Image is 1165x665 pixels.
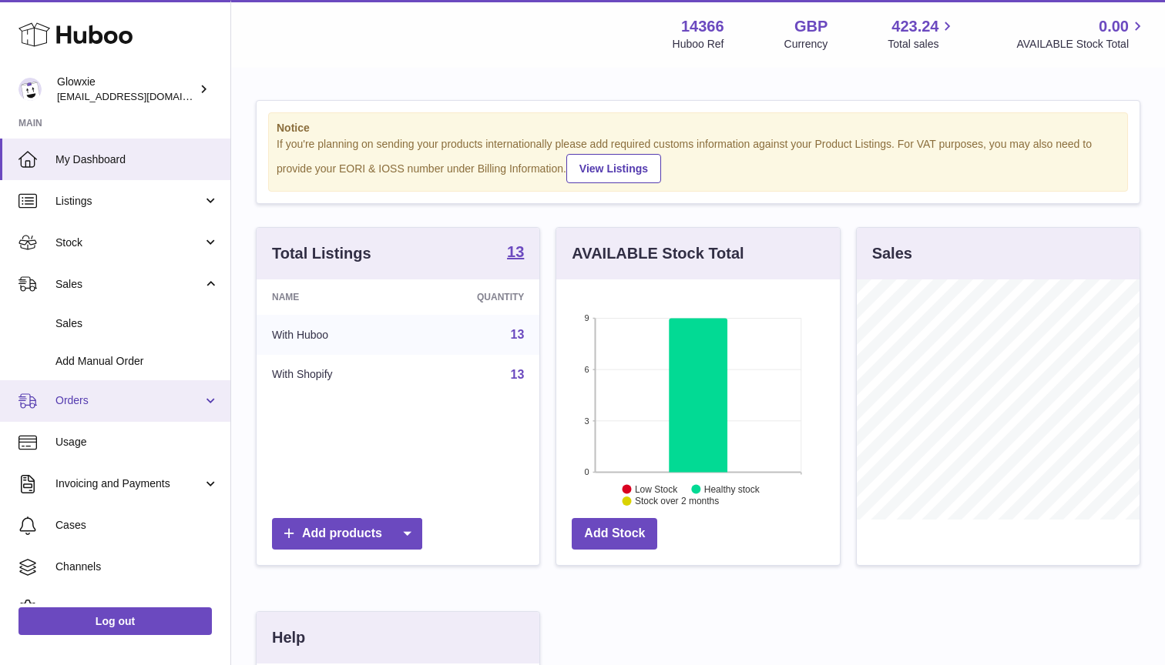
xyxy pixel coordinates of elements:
h3: Sales [872,243,912,264]
div: If you're planning on sending your products internationally please add required customs informati... [277,137,1120,183]
a: 0.00 AVAILABLE Stock Total [1016,16,1147,52]
h3: Total Listings [272,243,371,264]
span: AVAILABLE Stock Total [1016,37,1147,52]
span: Stock [55,236,203,250]
span: My Dashboard [55,152,219,167]
strong: GBP [794,16,828,37]
img: suraj@glowxie.com [18,78,42,101]
a: View Listings [566,154,661,183]
text: Healthy stock [704,483,760,494]
h3: Help [272,627,305,648]
th: Name [257,279,409,315]
span: 423.24 [891,16,938,37]
text: 3 [585,416,589,425]
a: Add products [272,518,422,550]
span: Channels [55,560,219,574]
h3: AVAILABLE Stock Total [572,243,744,264]
text: Low Stock [635,483,678,494]
th: Quantity [409,279,539,315]
text: 6 [585,365,589,374]
span: Cases [55,518,219,533]
span: [EMAIL_ADDRESS][DOMAIN_NAME] [57,90,227,102]
div: Currency [784,37,828,52]
text: 0 [585,467,589,476]
a: 13 [511,368,525,381]
div: Huboo Ref [673,37,724,52]
a: 13 [511,328,525,341]
span: Sales [55,316,219,331]
text: Stock over 2 months [635,496,719,506]
text: 9 [585,313,589,322]
span: Sales [55,277,203,292]
span: Listings [55,194,203,209]
div: Glowxie [57,75,196,104]
a: Add Stock [572,518,657,550]
a: Log out [18,607,212,635]
span: Total sales [888,37,956,52]
td: With Shopify [257,355,409,395]
td: With Huboo [257,315,409,355]
a: 13 [507,244,524,262]
strong: 14366 [681,16,724,37]
strong: Notice [277,121,1120,135]
span: Orders [55,393,203,408]
span: 0.00 [1099,16,1129,37]
span: Settings [55,601,219,616]
span: Add Manual Order [55,354,219,369]
span: Invoicing and Payments [55,476,203,491]
span: Usage [55,435,219,449]
a: 423.24 Total sales [888,16,956,52]
strong: 13 [507,244,524,259]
